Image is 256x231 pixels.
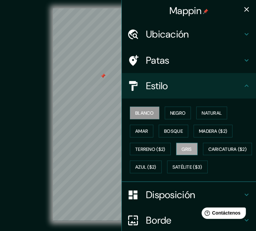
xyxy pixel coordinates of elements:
iframe: Lanzador de widgets de ayuda [196,205,249,224]
font: Azul ($2) [135,164,156,170]
font: Bosque [164,128,183,134]
font: Patas [146,54,169,67]
button: Madera ($2) [194,125,233,137]
button: Negro [165,107,191,119]
button: Blanco [130,107,159,119]
div: Disposición [122,182,256,208]
font: Madera ($2) [199,128,227,134]
font: Caricatura ($2) [208,146,247,152]
button: Natural [196,107,227,119]
font: Satélite ($3) [172,164,202,170]
button: Bosque [159,125,188,137]
font: Gris [182,146,192,152]
button: Amar [130,125,153,137]
font: Mappin [169,4,202,17]
font: Terreno ($2) [135,146,165,152]
div: Patas [122,48,256,73]
font: Ubicación [146,28,189,41]
button: Azul ($2) [130,161,162,173]
font: Natural [202,110,222,116]
div: Estilo [122,73,256,99]
button: Satélite ($3) [167,161,208,173]
font: Negro [170,110,186,116]
font: Blanco [135,110,154,116]
font: Disposición [146,188,195,201]
button: Terreno ($2) [130,143,171,156]
button: Caricatura ($2) [203,143,252,156]
font: Amar [135,128,148,134]
img: pin-icon.png [203,9,208,14]
div: Ubicación [122,21,256,47]
font: Estilo [146,79,168,92]
button: Gris [176,143,198,156]
canvas: Mapa [53,8,203,221]
font: Borde [146,214,172,227]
